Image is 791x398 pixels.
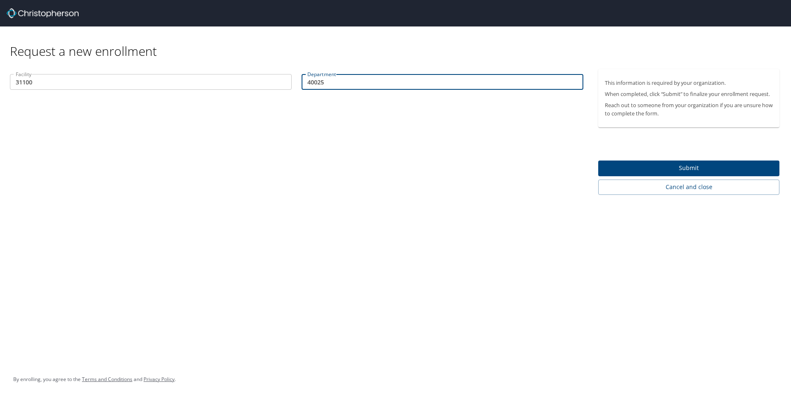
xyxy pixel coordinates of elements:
[598,180,779,195] button: Cancel and close
[605,163,773,173] span: Submit
[13,369,176,390] div: By enrolling, you agree to the and .
[82,376,132,383] a: Terms and Conditions
[605,101,773,117] p: Reach out to someone from your organization if you are unsure how to complete the form.
[10,74,292,90] input: EX:
[605,182,773,192] span: Cancel and close
[10,26,786,59] div: Request a new enrollment
[598,161,779,177] button: Submit
[605,79,773,87] p: This information is required by your organization.
[302,74,583,90] input: EX:
[7,8,79,18] img: cbt logo
[144,376,175,383] a: Privacy Policy
[605,90,773,98] p: When completed, click “Submit” to finalize your enrollment request.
